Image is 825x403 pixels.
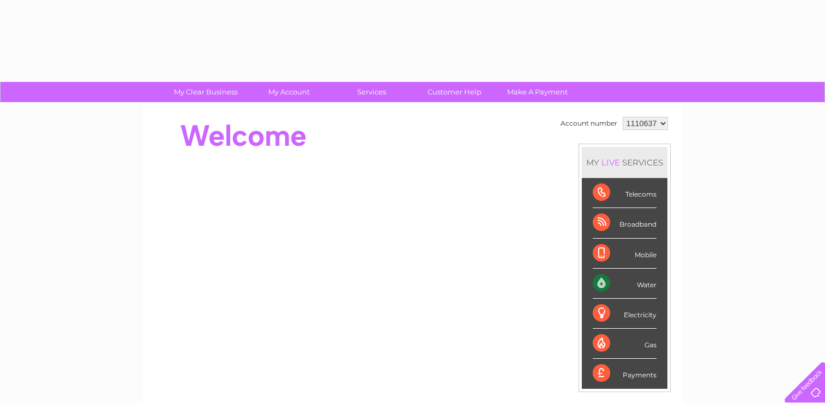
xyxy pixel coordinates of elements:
[593,208,657,238] div: Broadband
[582,147,667,178] div: MY SERVICES
[599,157,622,168] div: LIVE
[593,239,657,269] div: Mobile
[593,299,657,329] div: Electricity
[558,114,620,133] td: Account number
[410,82,499,102] a: Customer Help
[593,329,657,359] div: Gas
[244,82,334,102] a: My Account
[593,178,657,208] div: Telecoms
[327,82,417,102] a: Services
[161,82,251,102] a: My Clear Business
[593,359,657,388] div: Payments
[492,82,582,102] a: Make A Payment
[593,269,657,299] div: Water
